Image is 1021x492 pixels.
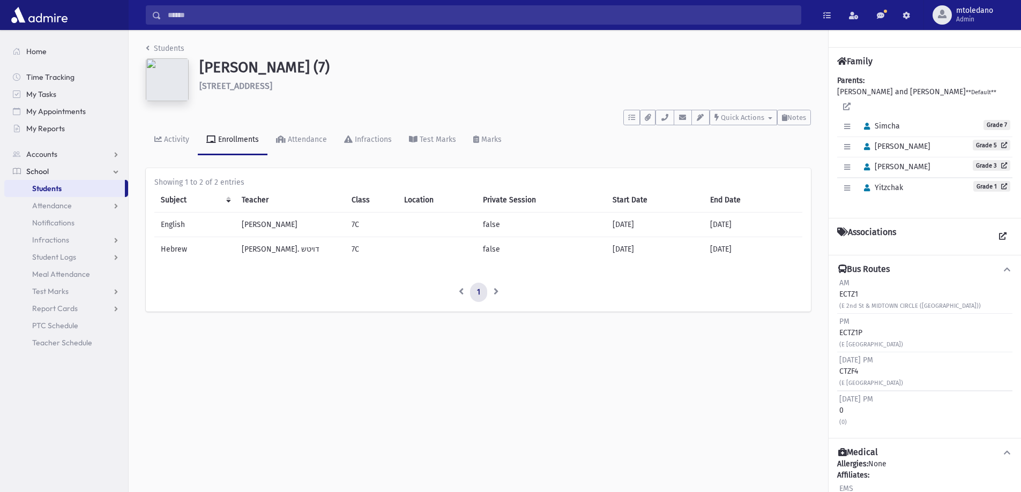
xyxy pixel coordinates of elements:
span: Home [26,47,47,56]
a: View all Associations [993,227,1012,246]
a: My Tasks [4,86,128,103]
span: My Appointments [26,107,86,116]
td: Hebrew [154,237,235,262]
a: Home [4,43,128,60]
div: Enrollments [216,135,259,144]
span: Notifications [32,218,74,228]
div: Marks [479,135,502,144]
a: School [4,163,128,180]
td: [DATE] [606,213,704,237]
b: Parents: [837,76,865,85]
span: Quick Actions [721,113,764,122]
div: 0 [839,393,873,427]
a: Report Cards [4,300,128,317]
span: Attendance [32,201,72,210]
span: [DATE] PM [839,395,873,404]
a: Activity [146,125,198,155]
span: [PERSON_NAME] [859,162,930,171]
span: Simcha [859,122,900,131]
td: 7C [345,237,398,262]
button: Quick Actions [710,110,777,125]
span: mtoledano [956,6,993,15]
td: [DATE] [704,213,802,237]
span: Yitzchak [859,183,903,192]
h1: [PERSON_NAME] (7) [199,58,811,77]
td: [DATE] [704,237,802,262]
div: Attendance [286,135,327,144]
th: Private Session [476,188,606,213]
span: AM [839,278,849,287]
th: Teacher [235,188,345,213]
td: false [476,213,606,237]
span: Accounts [26,149,57,159]
td: false [476,237,606,262]
h4: Medical [838,447,878,458]
small: (E [GEOGRAPHIC_DATA]) [839,380,903,387]
input: Search [161,5,801,25]
a: My Reports [4,120,128,137]
a: Attendance [267,125,336,155]
div: Showing 1 to 2 of 2 entries [154,177,802,188]
th: Start Date [606,188,704,213]
button: Bus Routes [837,264,1012,275]
h4: Associations [837,227,896,246]
td: English [154,213,235,237]
th: Subject [154,188,235,213]
span: Meal Attendance [32,269,90,279]
a: Time Tracking [4,69,128,86]
h6: [STREET_ADDRESS] [199,81,811,91]
button: Notes [777,110,811,125]
span: Teacher Schedule [32,338,92,347]
div: ECTZ1P [839,316,903,350]
td: [PERSON_NAME]. דויטש [235,237,345,262]
th: End Date [704,188,802,213]
a: 1 [470,283,487,302]
span: Report Cards [32,304,78,313]
span: [DATE] PM [839,355,873,365]
b: Affiliates: [837,471,869,480]
span: [PERSON_NAME] [859,142,930,151]
small: (E [GEOGRAPHIC_DATA]) [839,341,903,348]
small: (0) [839,419,847,426]
div: [PERSON_NAME] and [PERSON_NAME] [837,75,1012,209]
td: 7C [345,213,398,237]
div: ECTZ1 [839,277,981,311]
a: Notifications [4,214,128,231]
a: Infractions [336,125,400,155]
span: PTC Schedule [32,321,78,330]
div: Activity [162,135,189,144]
div: Test Marks [418,135,456,144]
small: (E 2nd St & MIDTOWN CIRCLE ([GEOGRAPHIC_DATA])) [839,302,981,309]
a: Teacher Schedule [4,334,128,351]
span: Students [32,184,62,193]
span: My Tasks [26,89,56,99]
b: Allergies: [837,459,868,468]
a: Test Marks [4,283,128,300]
a: Students [4,180,125,197]
a: Grade 5 [973,140,1010,150]
div: CTZF4 [839,354,903,388]
img: 91c61f31-20ab-4e08-9dcd-fdf7f0a1bcbf [146,58,189,101]
button: Medical [837,447,1012,458]
h4: Family [837,56,873,66]
div: Infractions [353,135,392,144]
span: PM [839,317,849,326]
td: [PERSON_NAME] [235,213,345,237]
a: Infractions [4,231,128,248]
span: Test Marks [32,286,69,296]
span: Grade 7 [983,120,1010,130]
th: Class [345,188,398,213]
span: Notes [787,113,806,122]
a: PTC Schedule [4,317,128,334]
a: Test Marks [400,125,465,155]
a: Attendance [4,197,128,214]
span: School [26,166,49,176]
span: My Reports [26,124,65,133]
a: My Appointments [4,103,128,120]
a: Meal Attendance [4,266,128,283]
span: Time Tracking [26,72,74,82]
nav: breadcrumb [146,43,184,58]
a: Students [146,44,184,53]
a: Grade 1 [973,181,1010,192]
a: Enrollments [198,125,267,155]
